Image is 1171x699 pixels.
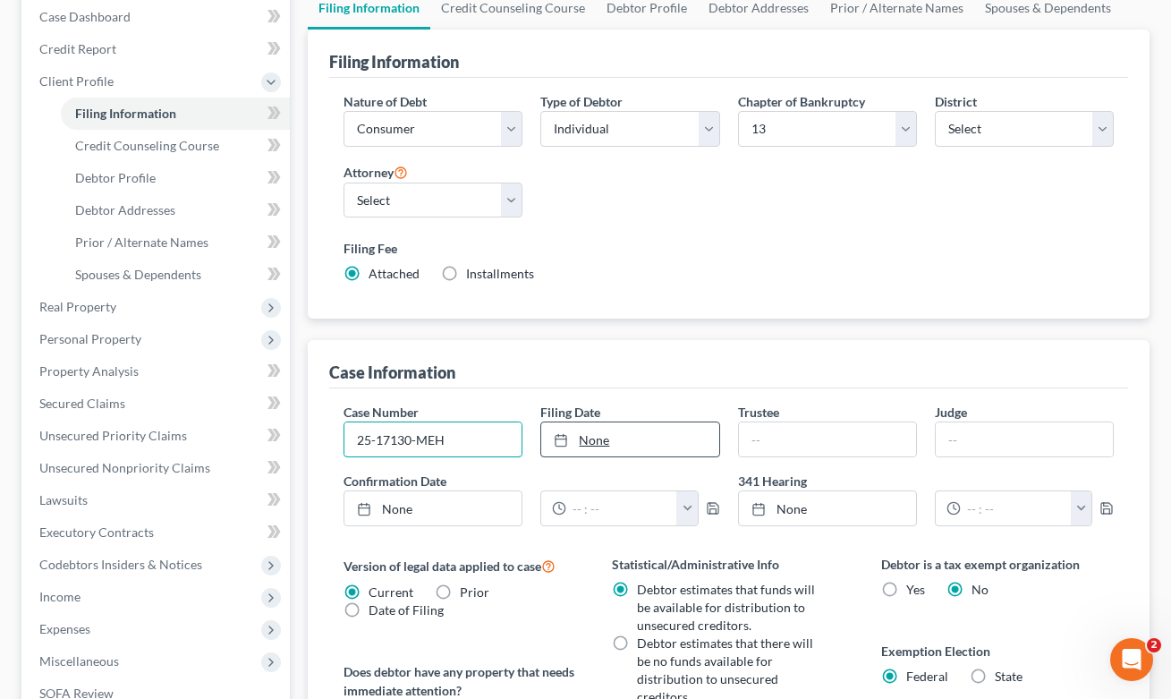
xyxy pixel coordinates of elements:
[729,472,1123,490] label: 341 Hearing
[329,51,459,72] div: Filing Information
[61,226,290,259] a: Prior / Alternate Names
[344,161,408,183] label: Attorney
[25,355,290,388] a: Property Analysis
[39,460,210,475] span: Unsecured Nonpriority Claims
[344,555,576,576] label: Version of legal data applied to case
[1147,638,1161,652] span: 2
[460,584,489,600] span: Prior
[25,33,290,65] a: Credit Report
[25,388,290,420] a: Secured Claims
[39,73,114,89] span: Client Profile
[39,331,141,346] span: Personal Property
[935,403,967,422] label: Judge
[75,106,176,121] span: Filing Information
[566,491,677,525] input: -- : --
[995,669,1023,684] span: State
[738,403,779,422] label: Trustee
[75,170,156,185] span: Debtor Profile
[369,266,420,281] span: Attached
[935,92,977,111] label: District
[61,130,290,162] a: Credit Counseling Course
[612,555,844,574] label: Statistical/Administrative Info
[25,420,290,452] a: Unsecured Priority Claims
[369,602,444,618] span: Date of Filing
[39,428,187,443] span: Unsecured Priority Claims
[39,557,202,572] span: Codebtors Insiders & Notices
[75,267,201,282] span: Spouses & Dependents
[739,422,916,456] input: --
[61,259,290,291] a: Spouses & Dependents
[344,239,1114,258] label: Filing Fee
[335,472,728,490] label: Confirmation Date
[39,492,88,507] span: Lawsuits
[466,266,534,281] span: Installments
[39,41,116,56] span: Credit Report
[972,582,989,597] span: No
[39,621,90,636] span: Expenses
[906,582,925,597] span: Yes
[906,669,948,684] span: Federal
[344,92,427,111] label: Nature of Debt
[39,396,125,411] span: Secured Claims
[61,98,290,130] a: Filing Information
[39,589,81,604] span: Income
[61,162,290,194] a: Debtor Profile
[39,363,139,379] span: Property Analysis
[25,516,290,549] a: Executory Contracts
[39,299,116,314] span: Real Property
[344,422,522,456] input: Enter case number...
[75,202,175,217] span: Debtor Addresses
[541,422,718,456] a: None
[39,653,119,669] span: Miscellaneous
[75,138,219,153] span: Credit Counseling Course
[25,484,290,516] a: Lawsuits
[39,524,154,540] span: Executory Contracts
[936,422,1113,456] input: --
[540,403,600,422] label: Filing Date
[329,362,455,383] div: Case Information
[369,584,413,600] span: Current
[344,491,522,525] a: None
[61,194,290,226] a: Debtor Addresses
[738,92,865,111] label: Chapter of Bankruptcy
[25,452,290,484] a: Unsecured Nonpriority Claims
[540,92,623,111] label: Type of Debtor
[39,9,131,24] span: Case Dashboard
[75,234,208,250] span: Prior / Alternate Names
[25,1,290,33] a: Case Dashboard
[961,491,1072,525] input: -- : --
[739,491,916,525] a: None
[881,642,1114,661] label: Exemption Election
[1110,638,1153,681] iframe: Intercom live chat
[881,555,1114,574] label: Debtor is a tax exempt organization
[344,403,419,422] label: Case Number
[637,582,815,633] span: Debtor estimates that funds will be available for distribution to unsecured creditors.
